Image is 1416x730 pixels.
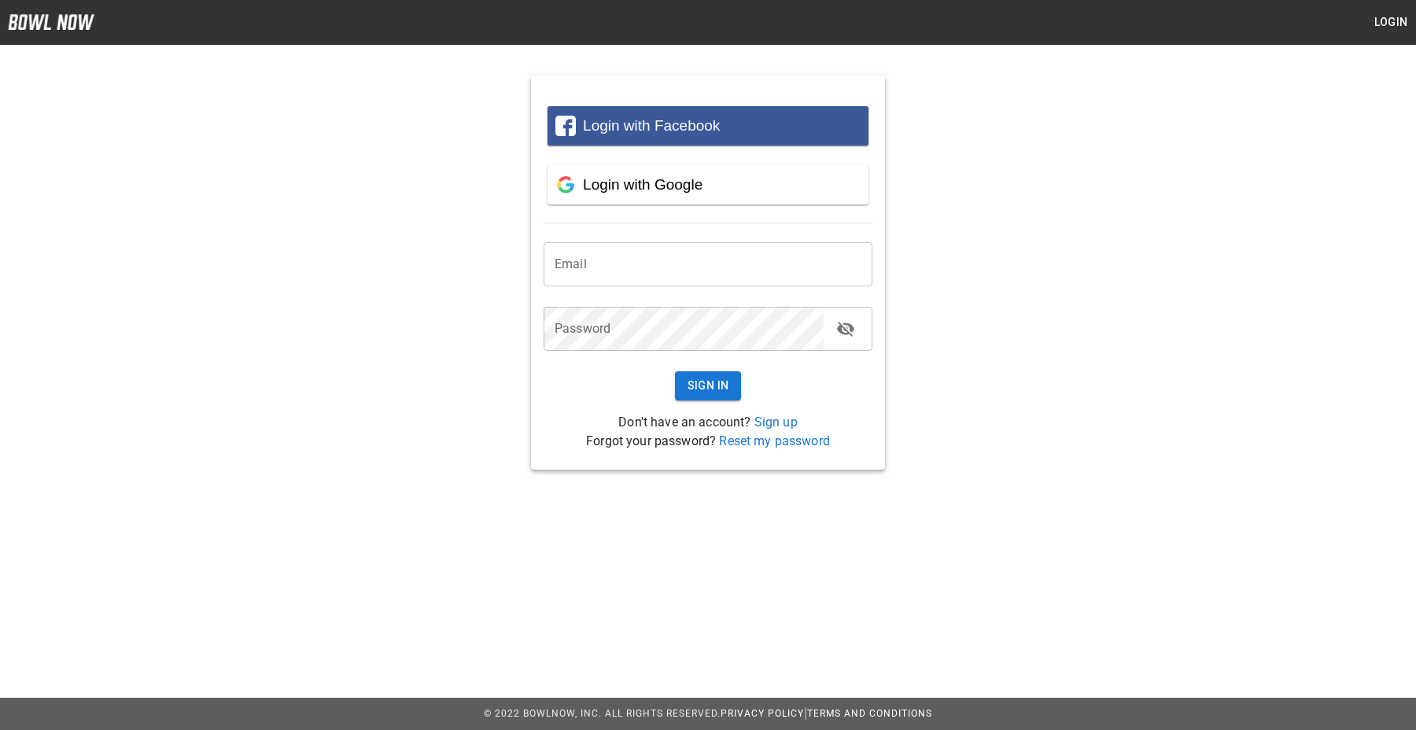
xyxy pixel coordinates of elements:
[807,708,932,719] a: Terms and Conditions
[544,432,872,451] p: Forgot your password?
[583,176,702,193] span: Login with Google
[830,313,861,345] button: toggle password visibility
[1366,8,1416,37] button: Login
[754,415,798,430] a: Sign up
[548,165,868,205] button: Login with Google
[548,106,868,146] button: Login with Facebook
[721,708,804,719] a: Privacy Policy
[544,413,872,432] p: Don't have an account?
[8,14,94,30] img: logo
[675,371,742,400] button: Sign In
[719,433,830,448] a: Reset my password
[484,708,721,719] span: © 2022 BowlNow, Inc. All Rights Reserved.
[583,117,720,134] span: Login with Facebook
